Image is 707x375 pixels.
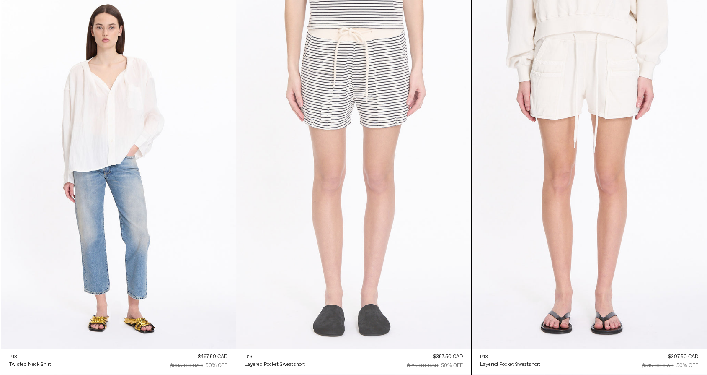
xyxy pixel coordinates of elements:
[9,353,51,361] a: R13
[676,362,698,370] div: 50% OFF
[198,353,227,361] div: $467.50 CAD
[170,362,203,370] div: $935.00 CAD
[407,362,439,370] div: $715.00 CAD
[668,353,698,361] div: $307.50 CAD
[9,361,51,368] div: Twisted Neck Shirt
[245,354,253,361] div: R13
[480,354,488,361] div: R13
[245,361,305,368] a: Layered Pocket Sweatshort
[642,362,674,370] div: $615.00 CAD
[9,361,51,368] a: Twisted Neck Shirt
[480,361,540,368] a: Layered Pocket Sweatshort
[206,362,227,370] div: 50% OFF
[441,362,463,370] div: 50% OFF
[245,361,305,368] div: Layered Pocket Sweatshort
[480,361,540,368] div: Layered Pocket Sweatshort
[9,354,17,361] div: R13
[245,353,305,361] a: R13
[433,353,463,361] div: $357.50 CAD
[480,353,540,361] a: R13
